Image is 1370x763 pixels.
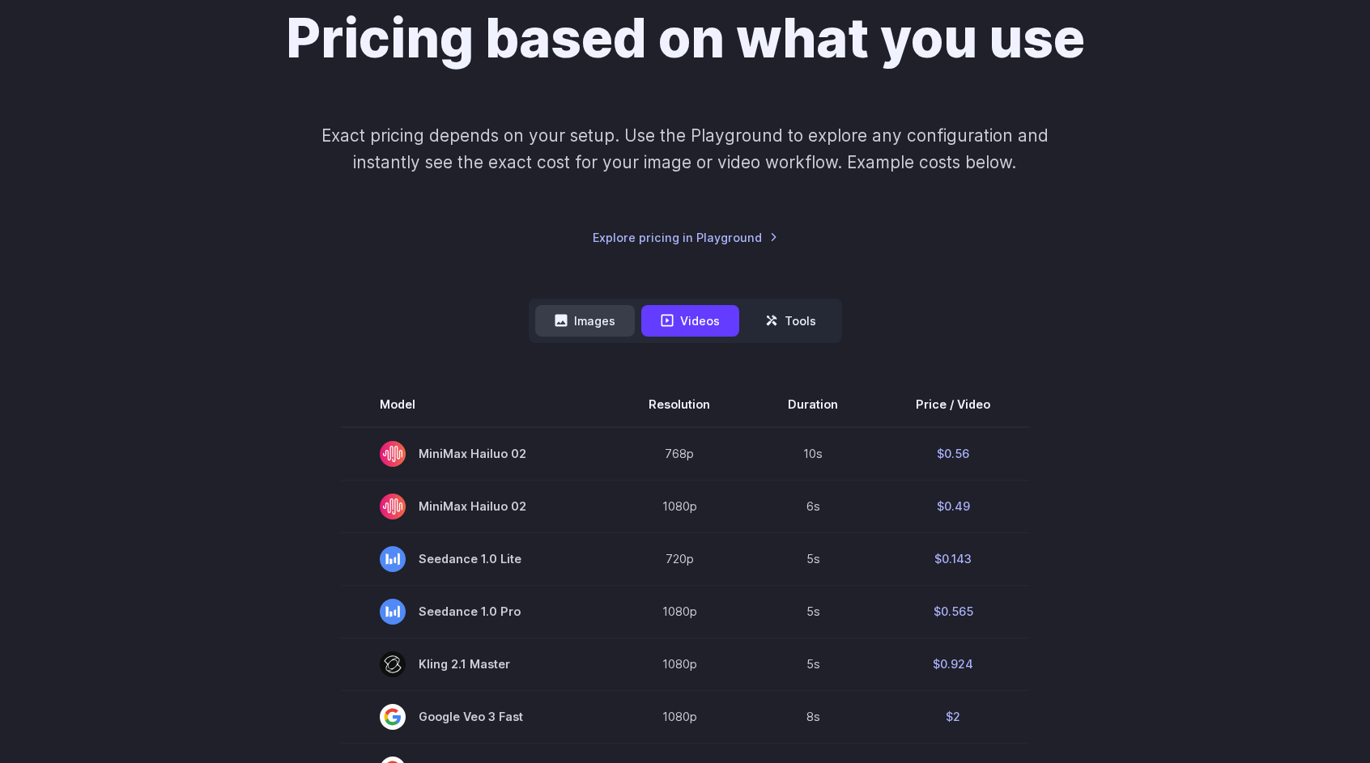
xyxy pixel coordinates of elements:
[380,494,571,519] span: MiniMax Hailuo 02
[380,704,571,730] span: Google Veo 3 Fast
[749,382,877,427] th: Duration
[749,532,877,585] td: 5s
[746,305,836,337] button: Tools
[380,651,571,677] span: Kling 2.1 Master
[380,599,571,625] span: Seedance 1.0 Pro
[877,480,1029,532] td: $0.49
[286,6,1085,70] h1: Pricing based on what you use
[877,638,1029,690] td: $0.924
[291,122,1079,176] p: Exact pricing depends on your setup. Use the Playground to explore any configuration and instantl...
[610,480,749,532] td: 1080p
[610,532,749,585] td: 720p
[535,305,635,337] button: Images
[749,690,877,743] td: 8s
[380,441,571,467] span: MiniMax Hailuo 02
[610,690,749,743] td: 1080p
[610,585,749,638] td: 1080p
[749,585,877,638] td: 5s
[593,228,778,247] a: Explore pricing in Playground
[877,427,1029,481] td: $0.56
[610,638,749,690] td: 1080p
[641,305,739,337] button: Videos
[877,382,1029,427] th: Price / Video
[610,382,749,427] th: Resolution
[877,532,1029,585] td: $0.143
[877,585,1029,638] td: $0.565
[610,427,749,481] td: 768p
[877,690,1029,743] td: $2
[380,546,571,572] span: Seedance 1.0 Lite
[749,480,877,532] td: 6s
[341,382,610,427] th: Model
[749,638,877,690] td: 5s
[749,427,877,481] td: 10s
